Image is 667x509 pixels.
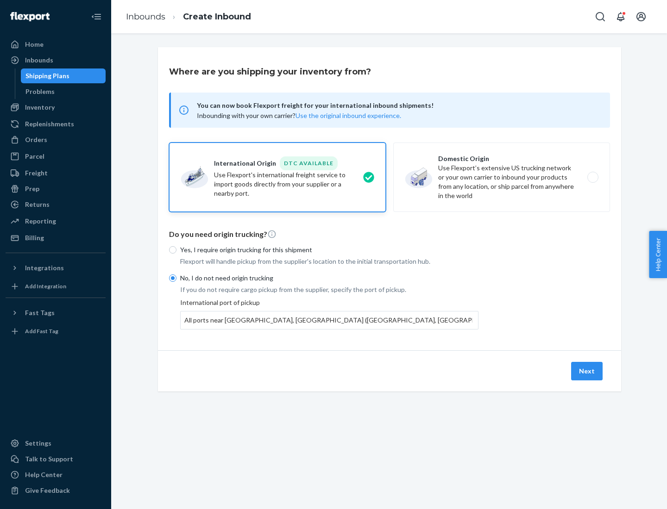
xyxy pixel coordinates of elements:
[119,3,258,31] ol: breadcrumbs
[25,454,73,464] div: Talk to Support
[25,486,70,495] div: Give Feedback
[591,7,610,26] button: Open Search Box
[169,274,176,282] input: No, I do not need origin trucking
[6,467,106,482] a: Help Center
[21,84,106,99] a: Problems
[6,261,106,275] button: Integrations
[649,231,667,278] button: Help Center
[183,12,251,22] a: Create Inbound
[6,197,106,212] a: Returns
[180,245,478,254] p: Yes, I require origin trucking for this shipment
[25,470,63,479] div: Help Center
[6,483,106,498] button: Give Feedback
[25,168,48,178] div: Freight
[169,66,371,78] h3: Where are you shipping your inventory from?
[6,214,106,229] a: Reporting
[197,100,599,111] span: You can now book Flexport freight for your international inbound shipments!
[25,135,47,144] div: Orders
[6,100,106,115] a: Inventory
[25,282,66,290] div: Add Integration
[6,279,106,294] a: Add Integration
[180,273,478,283] p: No, I do not need origin trucking
[571,362,603,380] button: Next
[169,246,176,254] input: Yes, I require origin trucking for this shipment
[6,452,106,466] a: Talk to Support
[6,132,106,147] a: Orders
[25,439,51,448] div: Settings
[6,324,106,339] a: Add Fast Tag
[25,71,69,81] div: Shipping Plans
[611,7,630,26] button: Open notifications
[25,40,44,49] div: Home
[6,53,106,68] a: Inbounds
[21,68,106,83] a: Shipping Plans
[632,7,650,26] button: Open account menu
[6,181,106,196] a: Prep
[6,37,106,52] a: Home
[25,87,55,96] div: Problems
[25,233,44,242] div: Billing
[25,56,53,65] div: Inbounds
[10,12,50,21] img: Flexport logo
[25,152,44,161] div: Parcel
[25,200,50,209] div: Returns
[6,305,106,320] button: Fast Tags
[126,12,165,22] a: Inbounds
[25,308,55,317] div: Fast Tags
[180,285,478,294] p: If you do not require cargo pickup from the supplier, specify the port of pickup.
[197,112,401,119] span: Inbounding with your own carrier?
[25,217,56,226] div: Reporting
[6,149,106,164] a: Parcel
[6,436,106,451] a: Settings
[25,327,58,335] div: Add Fast Tag
[25,263,64,273] div: Integrations
[6,166,106,180] a: Freight
[87,7,106,26] button: Close Navigation
[296,111,401,120] button: Use the original inbound experience.
[180,298,478,329] div: International port of pickup
[6,230,106,245] a: Billing
[25,184,39,193] div: Prep
[180,257,478,266] p: Flexport will handle pickup from the supplier's location to the initial transportation hub.
[169,229,610,240] p: Do you need origin trucking?
[6,117,106,131] a: Replenishments
[25,103,55,112] div: Inventory
[25,119,74,129] div: Replenishments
